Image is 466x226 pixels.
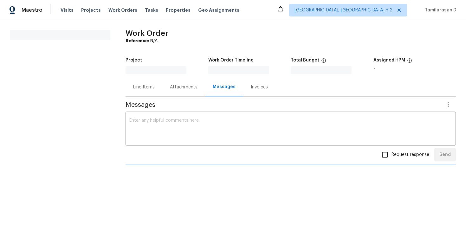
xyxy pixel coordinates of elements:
span: The hpm assigned to this work order. [407,58,412,66]
span: The total cost of line items that have been proposed by Opendoor. This sum includes line items th... [321,58,326,66]
span: Properties [166,7,191,13]
span: Request response [392,152,429,158]
span: Tamilarasan D [422,7,456,13]
span: Work Order [126,29,168,37]
h5: Work Order Timeline [208,58,254,62]
span: Visits [61,7,74,13]
span: Work Orders [108,7,137,13]
span: Maestro [22,7,42,13]
div: Line Items [133,84,155,90]
span: Geo Assignments [198,7,239,13]
span: Messages [126,102,441,108]
div: - [373,66,456,71]
span: [GEOGRAPHIC_DATA], [GEOGRAPHIC_DATA] + 2 [294,7,392,13]
h5: Assigned HPM [373,58,405,62]
div: Invoices [251,84,268,90]
div: Attachments [170,84,197,90]
div: Messages [213,84,236,90]
h5: Total Budget [291,58,319,62]
b: Reference: [126,39,149,43]
span: Tasks [145,8,158,12]
h5: Project [126,58,142,62]
div: N/A [126,38,456,44]
span: Projects [81,7,101,13]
